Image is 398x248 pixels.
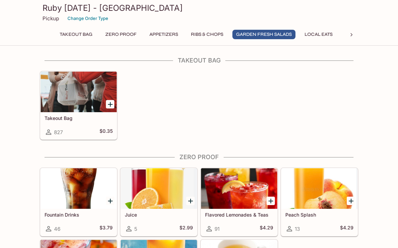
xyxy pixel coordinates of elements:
span: 13 [295,226,300,232]
h5: Flavored Lemonades & Teas [205,212,273,218]
button: Chicken [342,30,372,39]
span: 46 [54,226,60,232]
button: Zero Proof [102,30,140,39]
h5: Fountain Drinks [45,212,113,218]
a: Flavored Lemonades & Teas91$4.29 [201,168,278,236]
h5: $2.99 [179,225,193,233]
h5: $3.79 [99,225,113,233]
div: Juice [121,168,197,209]
div: Takeout Bag [40,72,117,112]
button: Takeout Bag [56,30,96,39]
h4: Zero Proof [40,153,358,161]
button: Add Juice [186,197,195,205]
span: 827 [54,129,63,135]
button: Ribs & Chops [187,30,227,39]
div: Peach Splash [281,168,358,209]
a: Fountain Drinks46$3.79 [40,168,117,236]
h3: Ruby [DATE] - [GEOGRAPHIC_DATA] [42,3,356,13]
button: Change Order Type [64,13,111,24]
h5: Peach Splash [285,212,353,218]
button: Local Eats [301,30,336,39]
h4: Takeout Bag [40,57,358,64]
h5: $0.35 [99,128,113,136]
h5: Juice [125,212,193,218]
a: Peach Splash13$4.29 [281,168,358,236]
button: Add Takeout Bag [106,100,114,108]
button: Garden Fresh Salads [232,30,295,39]
button: Add Peach Splash [347,197,355,205]
h5: $4.29 [260,225,273,233]
a: Juice5$2.99 [120,168,197,236]
div: Fountain Drinks [40,168,117,209]
button: Add Fountain Drinks [106,197,114,205]
div: Flavored Lemonades & Teas [201,168,277,209]
button: Appetizers [146,30,182,39]
p: Pickup [42,15,59,22]
a: Takeout Bag827$0.35 [40,71,117,140]
span: 91 [215,226,220,232]
h5: Takeout Bag [45,115,113,121]
h5: $4.29 [340,225,353,233]
button: Add Flavored Lemonades & Teas [266,197,275,205]
span: 5 [134,226,137,232]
